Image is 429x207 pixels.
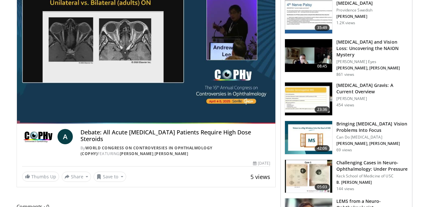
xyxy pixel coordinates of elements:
[315,25,330,31] span: 35:49
[336,82,408,95] h3: [MEDICAL_DATA] Gravis: A Current Overview
[336,174,408,179] p: Keck School of Medicine of USC
[336,20,355,25] p: 1.2K views
[120,151,154,156] a: [PERSON_NAME]
[336,180,408,185] p: B. [PERSON_NAME]
[285,82,332,116] img: 1850415f-643d-4f8a-8931-68732fb02e4b.150x105_q85_crop-smart_upscale.jpg
[336,147,352,153] p: 69 views
[336,121,408,133] h3: Bringing [MEDICAL_DATA] Vision Problems Into Focus
[315,63,330,69] span: 08:45
[336,96,408,101] p: [PERSON_NAME]
[315,145,330,152] span: 42:06
[285,160,332,193] img: befedb23-9f31-4837-b824-e3399f582dab.150x105_q85_crop-smart_upscale.jpg
[80,145,212,156] a: World Congress on Controversies in Ophthalmology (COPHy)
[336,141,408,146] p: [PERSON_NAME], [PERSON_NAME]
[315,184,330,190] span: 05:03
[336,103,354,108] p: 454 views
[62,172,91,182] button: Share
[285,0,332,33] img: 0e5b09ff-ab95-416c-aeae-f68bcf47d7bd.150x105_q85_crop-smart_upscale.jpg
[285,82,408,116] a: 23:36 [MEDICAL_DATA] Gravis: A Current Overview [PERSON_NAME] 454 views
[336,39,408,58] h3: [MEDICAL_DATA] and Vision Loss: Uncovering the NAION Mystery
[22,129,55,144] img: World Congress on Controversies in Ophthalmology (COPHy)
[336,8,373,13] p: Providence Swedish
[336,59,408,64] p: [PERSON_NAME] Eyes
[80,145,270,157] div: By FEATURING ,
[253,161,270,166] div: [DATE]
[155,151,188,156] a: [PERSON_NAME]
[250,173,270,181] span: 5 views
[57,129,73,144] a: A
[315,106,330,113] span: 23:36
[285,39,408,77] a: 08:45 [MEDICAL_DATA] and Vision Loss: Uncovering the NAION Mystery [PERSON_NAME] Eyes [PERSON_NAM...
[285,39,332,72] img: f4c4af03-ca5d-47ef-b42d-70f5528b5c5c.150x105_q85_crop-smart_upscale.jpg
[94,172,126,182] button: Save to
[22,172,59,182] a: Thumbs Up
[336,135,408,140] p: Can Do [MEDICAL_DATA]
[285,121,332,154] img: bcc38a7c-8a22-4011-95cd-d7ac30e009eb.150x105_q85_crop-smart_upscale.jpg
[336,66,408,71] p: [PERSON_NAME], [PERSON_NAME]
[336,72,354,77] p: 861 views
[336,186,354,191] p: 144 views
[285,160,408,193] a: 05:03 Challenging Cases in Neuro- Ophthalmology: Under Pressure Keck School of Medicine of USC B....
[336,14,373,19] p: [PERSON_NAME]
[336,160,408,172] h3: Challenging Cases in Neuro- Ophthalmology: Under Pressure
[80,129,270,143] h4: Debate: All Acute [MEDICAL_DATA] Patients Require High Dose Steroids
[285,121,408,154] a: 42:06 Bringing [MEDICAL_DATA] Vision Problems Into Focus Can Do [MEDICAL_DATA] [PERSON_NAME], [PE...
